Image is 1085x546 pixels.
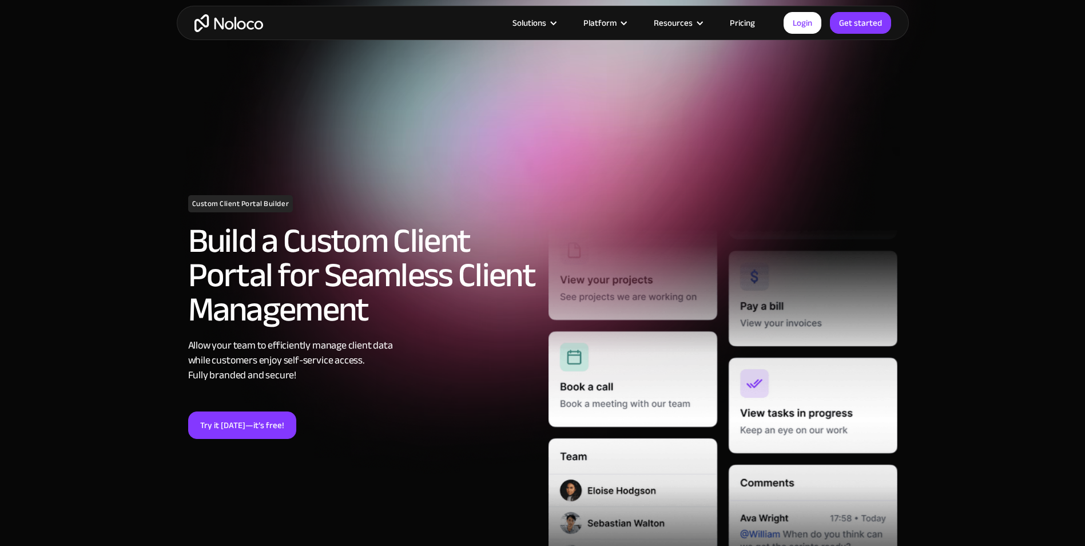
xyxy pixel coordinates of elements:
[784,12,821,34] a: Login
[830,12,891,34] a: Get started
[512,15,546,30] div: Solutions
[188,338,537,383] div: Allow your team to efficiently manage client data while customers enjoy self-service access. Full...
[498,15,569,30] div: Solutions
[188,195,293,212] h1: Custom Client Portal Builder
[188,412,296,439] a: Try it [DATE]—it’s free!
[569,15,639,30] div: Platform
[639,15,716,30] div: Resources
[194,14,263,32] a: home
[716,15,769,30] a: Pricing
[188,224,537,327] h2: Build a Custom Client Portal for Seamless Client Management
[654,15,693,30] div: Resources
[583,15,617,30] div: Platform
